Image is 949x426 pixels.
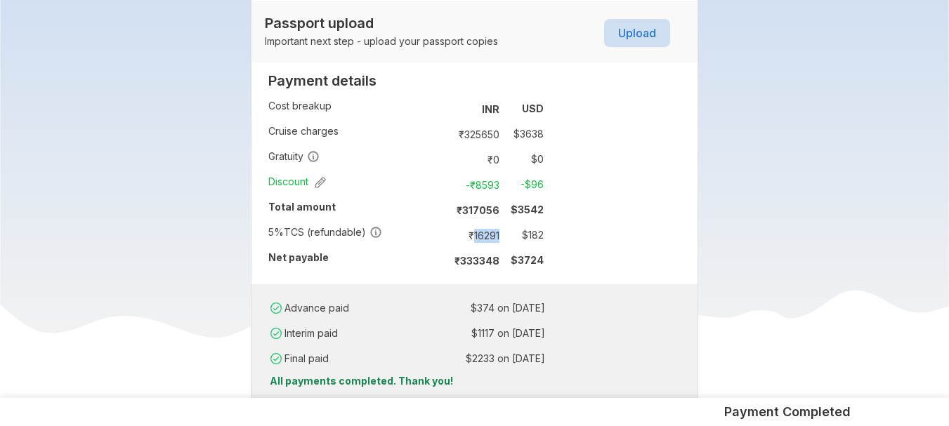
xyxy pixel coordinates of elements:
[446,149,505,169] td: ₹ 0
[268,72,544,89] h2: Payment details
[440,147,446,172] td: :
[268,346,412,371] td: Final paid
[446,225,505,245] td: ₹ 16291
[440,197,446,222] td: :
[417,298,545,318] td: $ 374 on [DATE]
[268,121,440,147] td: Cruise charges
[440,248,446,273] td: :
[268,321,412,346] td: Interim paid
[268,225,382,239] span: TCS (refundable)
[417,324,545,343] td: $ 1117 on [DATE]
[417,349,545,368] td: $ 2233 on [DATE]
[265,34,498,48] p: Important next step - upload your passport copies
[522,102,544,114] strong: USD
[268,251,329,263] strong: Net payable
[268,175,326,189] span: Discount
[268,149,320,164] span: Gratuity
[268,201,336,213] strong: Total amount
[482,103,499,115] strong: INR
[446,175,505,194] td: -₹ 8593
[505,225,544,245] td: $ 182
[268,225,284,239] div: 5 %
[505,149,544,169] td: $ 0
[724,404,851,420] h5: Payment Completed
[412,295,417,321] td: :
[440,172,446,197] td: :
[454,255,499,267] strong: ₹ 333348
[440,222,446,248] td: :
[511,254,544,266] strong: $ 3724
[265,15,498,32] h2: Passport upload
[440,96,446,121] td: :
[412,321,417,346] td: :
[263,374,687,388] p: All payments completed. Thank you!
[505,175,544,194] td: -$ 96
[511,204,544,215] strong: $ 3542
[457,204,499,216] strong: ₹ 317056
[412,346,417,371] td: :
[604,19,670,47] button: Upload
[446,124,505,144] td: ₹ 325650
[268,295,412,321] td: Advance paid
[505,124,544,144] td: $ 3638
[440,121,446,147] td: :
[268,96,440,121] td: Cost breakup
